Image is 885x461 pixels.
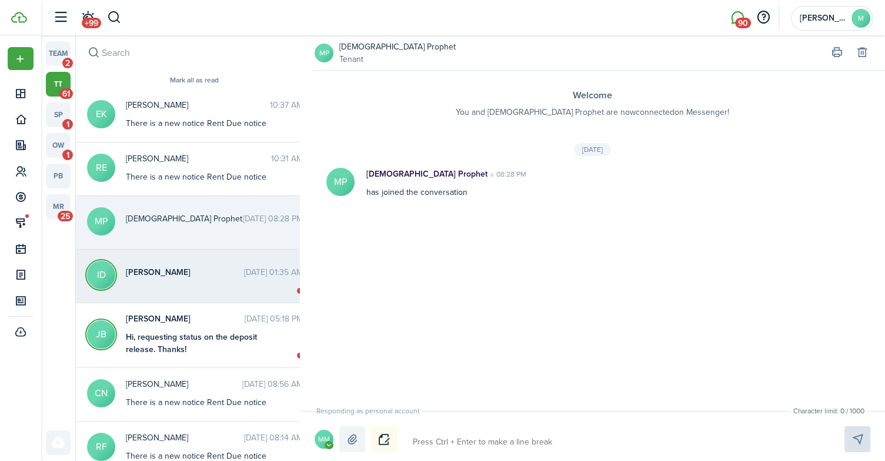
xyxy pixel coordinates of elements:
a: ow [46,133,71,158]
avatar-text: MP [326,168,355,196]
span: 1 [62,150,73,160]
time: [DATE] 05:18 PM [245,313,303,325]
a: Notifications [76,3,99,33]
span: Ryan Egan [126,152,271,165]
span: 1 [62,119,73,130]
span: Justin Baker [126,313,245,325]
button: Open menu [315,430,339,452]
button: Mark all as read [170,77,219,85]
a: sp [46,102,71,127]
p: [DEMOGRAPHIC_DATA] Prophet [366,168,487,180]
small: Character limit: 0 / 1000 [790,406,867,416]
a: Tenant [339,53,456,65]
time: [DATE] 08:56 AM [242,378,303,390]
avatar-text: ID [87,261,115,289]
button: Delete [854,45,870,61]
messenger-thread-item-body: There is a new notice Rent Due notice [126,117,273,130]
a: [DEMOGRAPHIC_DATA] Prophet [339,41,456,53]
time: [DATE] 08:28 PM [243,213,303,225]
span: Responding as personal account [315,406,422,416]
h3: Welcome [323,88,861,103]
avatar-text: EK [87,100,115,128]
img: TenantCloud [11,12,27,23]
time: [DATE] 01:35 AM [244,266,303,278]
div: has joined the conversation [355,168,774,198]
avatar-text: RF [87,433,115,461]
time: 10:37 AM [270,99,303,111]
avatar-text: JB [87,320,115,349]
button: Print [829,45,845,61]
time: 10:31 AM [271,152,303,165]
span: Cortland Nelson [126,378,242,390]
a: tt [46,72,71,97]
avatar-text: MP [87,207,115,236]
span: Malachi Prophet [126,213,243,225]
avatar-text: M [851,9,870,28]
input: search [76,35,312,70]
span: 61 [59,88,73,99]
span: 25 [58,211,73,221]
a: MP [315,44,333,62]
span: Monica [800,14,847,22]
button: Search [107,8,122,28]
button: Open resource center [753,8,773,28]
a: team [46,41,71,66]
p: You and [DEMOGRAPHIC_DATA] Prophet are now connected on Messenger! [323,106,861,118]
time: [DATE] 08:14 AM [244,432,303,444]
span: 2 [62,58,73,68]
avatar-text: MM [315,430,333,449]
button: Notice [371,426,397,452]
span: Isiksel Demirci [126,266,244,278]
span: +99 [82,18,101,28]
div: [DATE] [574,143,611,156]
avatar-text: RE [87,154,115,182]
a: mr [46,194,71,219]
button: Open sidebar [49,6,72,29]
messenger-thread-item-body: There is a new notice Rent Due notice [126,171,273,183]
span: Erin Kivett [126,99,270,111]
messenger-thread-item-body: There is a new notice Rent Due notice [126,396,273,409]
span: Roubens Fink [126,432,244,444]
avatar-text: CN [87,379,115,407]
button: Open menu [8,47,34,70]
a: pb [46,164,71,188]
button: Search [85,45,102,61]
time: 08:28 PM [487,169,526,180]
div: Hi, requesting status on the deposit release. Thanks! [126,331,273,356]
